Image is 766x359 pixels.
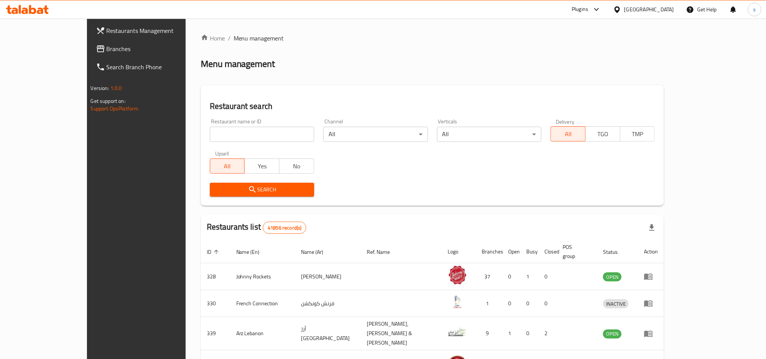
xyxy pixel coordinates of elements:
[603,299,629,308] div: INACTIVE
[623,129,652,140] span: TMP
[282,161,311,172] span: No
[603,247,628,256] span: Status
[107,44,209,53] span: Branches
[90,22,215,40] a: Restaurants Management
[210,127,314,142] input: Search for restaurant name or ID..
[550,126,586,141] button: All
[476,317,502,350] td: 9
[585,126,620,141] button: TGO
[521,240,539,263] th: Busy
[201,290,230,317] td: 330
[230,263,295,290] td: Johnny Rockets
[301,247,333,256] span: Name (Ar)
[603,329,622,338] span: OPEN
[644,272,658,281] div: Menu
[90,40,215,58] a: Branches
[521,263,539,290] td: 1
[295,290,361,317] td: فرنش كونكشن
[521,290,539,317] td: 0
[244,159,279,174] button: Yes
[539,263,557,290] td: 0
[644,299,658,308] div: Menu
[442,240,476,263] th: Logo
[554,129,583,140] span: All
[90,58,215,76] a: Search Branch Phone
[521,317,539,350] td: 0
[207,221,307,234] h2: Restaurants list
[624,5,674,14] div: [GEOGRAPHIC_DATA]
[603,272,622,281] div: OPEN
[643,219,661,237] div: Export file
[201,58,275,70] h2: Menu management
[361,317,442,350] td: [PERSON_NAME],[PERSON_NAME] & [PERSON_NAME]
[603,300,629,308] span: INACTIVE
[502,317,521,350] td: 1
[476,240,502,263] th: Branches
[215,151,229,156] label: Upsell
[210,159,245,174] button: All
[539,240,557,263] th: Closed
[295,263,361,290] td: [PERSON_NAME]
[107,62,209,71] span: Search Branch Phone
[236,247,270,256] span: Name (En)
[638,240,664,263] th: Action
[248,161,276,172] span: Yes
[556,119,575,124] label: Delivery
[502,263,521,290] td: 0
[228,34,231,43] li: /
[91,83,109,93] span: Version:
[644,329,658,338] div: Menu
[502,290,521,317] td: 0
[603,273,622,281] span: OPEN
[367,247,400,256] span: Ref. Name
[448,292,467,311] img: French Connection
[323,127,428,142] div: All
[91,96,126,106] span: Get support on:
[437,127,541,142] div: All
[539,290,557,317] td: 0
[620,126,655,141] button: TMP
[107,26,209,35] span: Restaurants Management
[279,159,314,174] button: No
[110,83,122,93] span: 1.0.0
[230,317,295,350] td: Arz Lebanon
[448,266,467,284] img: Johnny Rockets
[448,323,467,342] img: Arz Lebanon
[589,129,617,140] span: TGO
[201,34,664,43] nav: breadcrumb
[539,317,557,350] td: 2
[476,263,502,290] td: 37
[563,242,588,261] span: POS group
[210,183,314,197] button: Search
[603,329,622,339] div: OPEN
[213,161,242,172] span: All
[201,317,230,350] td: 339
[210,101,655,112] h2: Restaurant search
[263,222,306,234] div: Total records count
[476,290,502,317] td: 1
[234,34,284,43] span: Menu management
[216,185,308,194] span: Search
[207,247,221,256] span: ID
[295,317,361,350] td: أرز [GEOGRAPHIC_DATA]
[753,5,756,14] span: s
[572,5,588,14] div: Plugins
[201,263,230,290] td: 328
[230,290,295,317] td: French Connection
[502,240,521,263] th: Open
[263,224,306,232] span: 41856 record(s)
[91,104,139,113] a: Support.OpsPlatform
